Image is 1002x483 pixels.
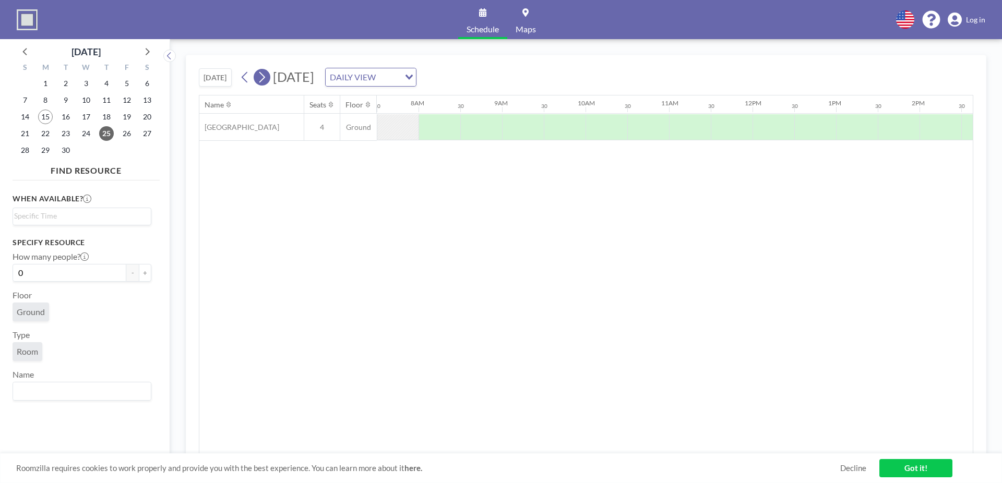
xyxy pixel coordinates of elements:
h3: Specify resource [13,238,151,247]
span: Tuesday, September 9, 2025 [58,93,73,107]
div: Search for option [13,382,151,400]
div: 1PM [828,99,841,107]
input: Search for option [14,384,145,398]
span: Friday, September 5, 2025 [120,76,134,91]
span: [GEOGRAPHIC_DATA] [199,123,279,132]
div: 12PM [745,99,761,107]
span: Maps [516,25,536,33]
h4: FIND RESOURCE [13,161,160,176]
a: Decline [840,463,866,473]
span: Wednesday, September 17, 2025 [79,110,93,124]
span: Saturday, September 13, 2025 [140,93,154,107]
span: Tuesday, September 30, 2025 [58,143,73,158]
span: Sunday, September 14, 2025 [18,110,32,124]
span: [DATE] [273,69,314,84]
span: Monday, September 15, 2025 [38,110,53,124]
div: Search for option [326,68,416,86]
span: Tuesday, September 2, 2025 [58,76,73,91]
span: Sunday, September 7, 2025 [18,93,32,107]
button: - [126,264,139,282]
div: Floor [345,100,363,110]
div: 30 [625,103,631,110]
div: 11AM [661,99,678,107]
input: Search for option [14,210,145,222]
div: 30 [541,103,547,110]
div: S [137,62,157,75]
span: Monday, September 1, 2025 [38,76,53,91]
div: T [96,62,116,75]
span: Ground [340,123,377,132]
div: T [56,62,76,75]
div: 30 [374,103,380,110]
span: Sunday, September 21, 2025 [18,126,32,141]
div: 2PM [912,99,925,107]
div: 8AM [411,99,424,107]
div: 30 [792,103,798,110]
label: Type [13,330,30,340]
div: M [35,62,56,75]
div: Seats [309,100,326,110]
span: Thursday, September 4, 2025 [99,76,114,91]
div: W [76,62,97,75]
span: DAILY VIEW [328,70,378,84]
img: organization-logo [17,9,38,30]
span: Friday, September 12, 2025 [120,93,134,107]
span: 4 [304,123,340,132]
div: Name [205,100,224,110]
span: Tuesday, September 23, 2025 [58,126,73,141]
span: Wednesday, September 10, 2025 [79,93,93,107]
span: Saturday, September 27, 2025 [140,126,154,141]
span: Room [17,346,38,357]
span: Saturday, September 6, 2025 [140,76,154,91]
div: 10AM [578,99,595,107]
span: Thursday, September 11, 2025 [99,93,114,107]
span: Thursday, September 25, 2025 [99,126,114,141]
div: Search for option [13,208,151,224]
label: Floor [13,290,32,300]
div: 9AM [494,99,508,107]
div: 30 [708,103,714,110]
label: How many people? [13,251,89,262]
a: Got it! [879,459,952,477]
span: Monday, September 8, 2025 [38,93,53,107]
button: + [139,264,151,282]
span: Monday, September 22, 2025 [38,126,53,141]
span: Sunday, September 28, 2025 [18,143,32,158]
span: Log in [966,15,985,25]
button: [DATE] [199,68,232,87]
span: Schedule [467,25,499,33]
div: F [116,62,137,75]
span: Tuesday, September 16, 2025 [58,110,73,124]
span: Ground [17,307,45,317]
span: Friday, September 26, 2025 [120,126,134,141]
span: Thursday, September 18, 2025 [99,110,114,124]
label: Name [13,369,34,380]
span: Friday, September 19, 2025 [120,110,134,124]
div: 30 [959,103,965,110]
div: 30 [875,103,881,110]
a: Log in [948,13,985,27]
div: S [15,62,35,75]
span: Saturday, September 20, 2025 [140,110,154,124]
span: Wednesday, September 3, 2025 [79,76,93,91]
span: Wednesday, September 24, 2025 [79,126,93,141]
div: 30 [458,103,464,110]
div: [DATE] [71,44,101,59]
span: Roomzilla requires cookies to work properly and provide you with the best experience. You can lea... [16,463,840,473]
input: Search for option [379,70,399,84]
a: here. [404,463,422,473]
span: Monday, September 29, 2025 [38,143,53,158]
